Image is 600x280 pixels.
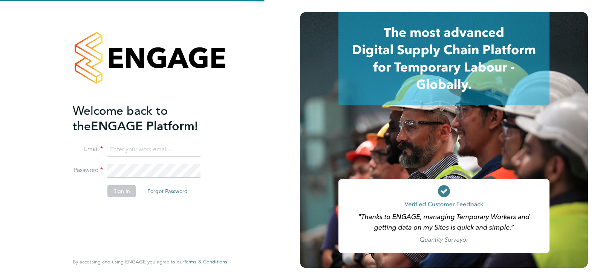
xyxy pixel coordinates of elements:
[141,185,194,197] button: Forgot Password
[73,166,103,174] label: Password
[73,259,227,265] span: By accessing and using ENGAGE you agree to our
[73,103,220,134] h2: ENGAGE Platform!
[73,145,103,153] label: Email
[184,259,227,265] a: Terms & Conditions
[73,103,168,134] span: Welcome back to the
[107,143,201,157] input: Enter your work email...
[107,185,136,197] button: Sign In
